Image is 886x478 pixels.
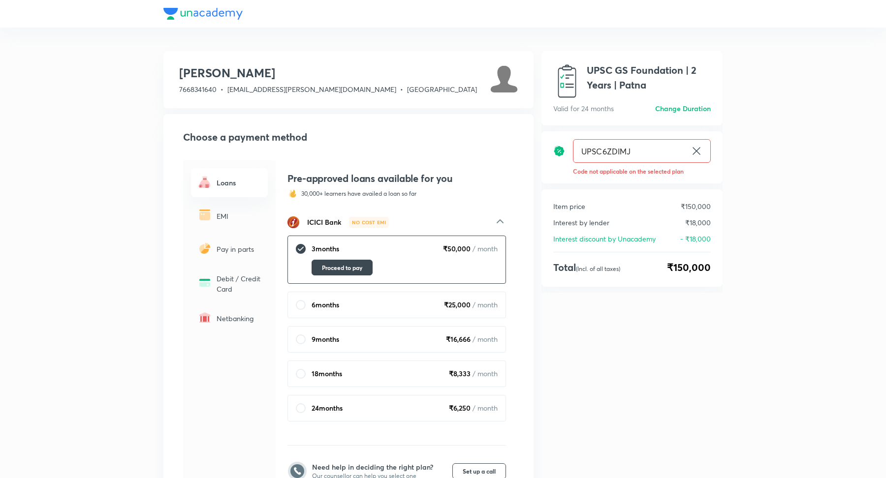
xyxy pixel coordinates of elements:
span: • [221,85,223,94]
span: / month [473,334,498,344]
p: 30,000+ learners have availed a loan so far [301,190,416,198]
span: • [400,85,403,94]
img: Avatar [490,65,518,92]
p: Debit / Credit Card [217,273,262,294]
span: ₹ 25,000 [444,300,498,310]
p: ₹150,000 [681,201,711,211]
h2: Choose a payment method [183,130,518,145]
span: ₹ 50,000 [443,244,498,275]
span: ICICI Bank [307,217,341,227]
span: / month [473,369,498,378]
h1: UPSC GS Foundation | 2 Years | Patna [587,63,711,92]
p: 9 months [312,334,339,344]
h3: [PERSON_NAME] [179,65,477,81]
h6: Change Duration [655,103,711,114]
span: ₹150,000 [667,260,711,275]
p: - ₹18,000 [680,234,711,244]
span: / month [473,403,498,413]
div: NO COST EMI [349,217,389,228]
h6: Loans [217,178,262,188]
input: Have a referral code? [573,140,687,163]
img: - [197,207,213,223]
img: Bank Icon [287,216,299,228]
img: - [197,310,213,326]
h4: Pre-approved loans available for you [287,172,506,189]
img: avatar [553,63,581,99]
p: Valid for 24 months [553,103,614,114]
img: discount [553,145,565,157]
span: Set up a call [463,467,496,475]
img: - [197,174,213,190]
span: [GEOGRAPHIC_DATA] [407,85,477,94]
p: Interest by lender [553,217,609,228]
p: 3 months [312,244,373,254]
img: streak [287,189,297,199]
p: EMI [217,211,262,221]
button: Proceed to pay [312,260,373,275]
p: 18 months [312,369,342,379]
span: ₹ 16,666 [446,334,498,344]
h4: Total [553,260,620,275]
span: / month [473,244,498,253]
img: - [197,275,213,291]
span: ₹ 6,250 [449,403,498,413]
p: (Incl. of all taxes) [576,265,620,272]
span: [EMAIL_ADDRESS][PERSON_NAME][DOMAIN_NAME] [227,85,396,94]
img: - [197,240,213,256]
p: Netbanking [217,313,262,324]
p: Need help in deciding the right plan? [312,463,433,473]
p: Interest discount by Unacademy [553,234,656,244]
span: 7668341640 [179,85,217,94]
span: ₹ 8,333 [449,369,498,379]
span: Proceed to pay [322,264,362,271]
p: 24 months [312,403,343,413]
span: / month [473,300,498,309]
p: Pay in parts [217,244,262,254]
p: 6 months [312,300,339,310]
p: ₹18,000 [685,217,711,228]
p: Code not applicable on the selected plan [573,167,711,176]
p: Item price [553,201,585,211]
